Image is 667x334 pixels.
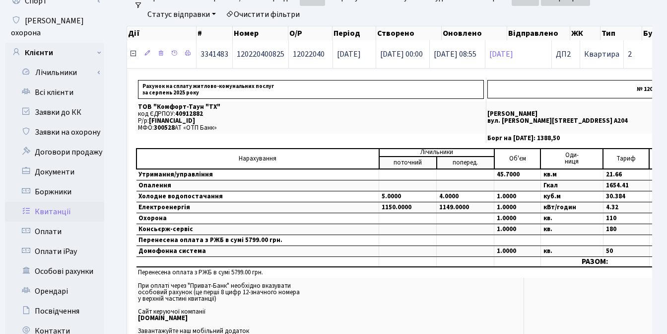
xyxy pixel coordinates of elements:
[434,49,476,60] span: [DATE] 08:55
[603,149,649,169] td: Тариф
[136,235,379,246] td: Перенесена оплата з РЖБ в сумі 5799.00 грн.
[175,109,203,118] span: 40912882
[11,63,104,83] a: Лічильники
[5,281,104,301] a: Орендарі
[603,213,649,224] td: 110
[603,224,649,235] td: 180
[494,246,540,256] td: 1.0000
[489,49,513,60] a: [DATE]
[200,49,228,60] span: 3341483
[138,104,484,110] p: ТОВ "Комфорт-Таун "ТХ"
[197,26,233,40] th: #
[5,83,104,102] a: Всі клієнти
[237,49,284,60] span: 120220400825
[600,26,642,40] th: Тип
[5,301,104,321] a: Посвідчення
[540,224,603,235] td: кв.
[584,49,619,60] span: Квартира
[5,182,104,202] a: Боржники
[154,123,175,132] span: 300528
[494,213,540,224] td: 1.0000
[138,80,484,99] p: Рахунок на сплату житлово-комунальних послуг за серпень 2025 року
[5,43,104,63] a: Клієнти
[603,246,649,256] td: 50
[540,169,603,180] td: кв.м
[437,191,494,202] td: 4.0000
[136,224,379,235] td: Консьєрж-сервіс
[376,26,442,40] th: Створено
[556,50,576,58] span: ДП2
[540,149,603,169] td: Оди- ниця
[379,149,494,157] td: Лічильники
[136,191,379,202] td: Холодне водопостачання
[442,26,507,40] th: Оновлено
[5,142,104,162] a: Договори продажу
[540,213,603,224] td: кв.
[333,26,377,40] th: Період
[437,157,494,169] td: поперед.
[540,180,603,191] td: Гкал
[570,26,600,40] th: ЖК
[138,125,484,131] p: МФО: АТ «ОТП Банк»
[380,49,423,60] span: [DATE] 00:00
[494,149,540,169] td: Об'єм
[494,202,540,213] td: 1.0000
[379,202,437,213] td: 1150.0000
[5,162,104,182] a: Документи
[5,261,104,281] a: Особові рахунки
[233,26,288,40] th: Номер
[222,6,304,23] a: Очистити фільтри
[603,180,649,191] td: 1654.41
[603,202,649,213] td: 4.32
[136,202,379,213] td: Електроенергія
[293,49,325,60] span: 12022040
[149,116,195,125] span: [FINANCIAL_ID]
[494,169,540,180] td: 45.7000
[5,222,104,242] a: Оплати
[540,202,603,213] td: кВт/годин
[136,149,379,169] td: Нарахування
[603,191,649,202] td: 30.384
[5,11,104,43] a: [PERSON_NAME] охорона
[136,169,379,180] td: Утримання/управління
[5,202,104,222] a: Квитанції
[628,49,632,60] span: 2
[5,242,104,261] a: Оплати iPay
[437,202,494,213] td: 1149.0000
[5,122,104,142] a: Заявки на охорону
[494,224,540,235] td: 1.0000
[143,6,220,23] a: Статус відправки
[540,191,603,202] td: куб.м
[138,111,484,117] p: код ЄДРПОУ:
[136,213,379,224] td: Охорона
[288,26,333,40] th: О/Р
[603,169,649,180] td: 21.66
[379,157,437,169] td: поточний
[127,26,197,40] th: Дії
[507,26,571,40] th: Відправлено
[138,314,188,323] b: [DOMAIN_NAME]
[379,191,437,202] td: 5.0000
[136,180,379,191] td: Опалення
[5,102,104,122] a: Заявки до КК
[337,49,361,60] span: [DATE]
[540,256,649,267] td: РАЗОМ:
[138,118,484,124] p: Р/р:
[540,246,603,256] td: кв.
[494,191,540,202] td: 1.0000
[136,246,379,256] td: Домофонна система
